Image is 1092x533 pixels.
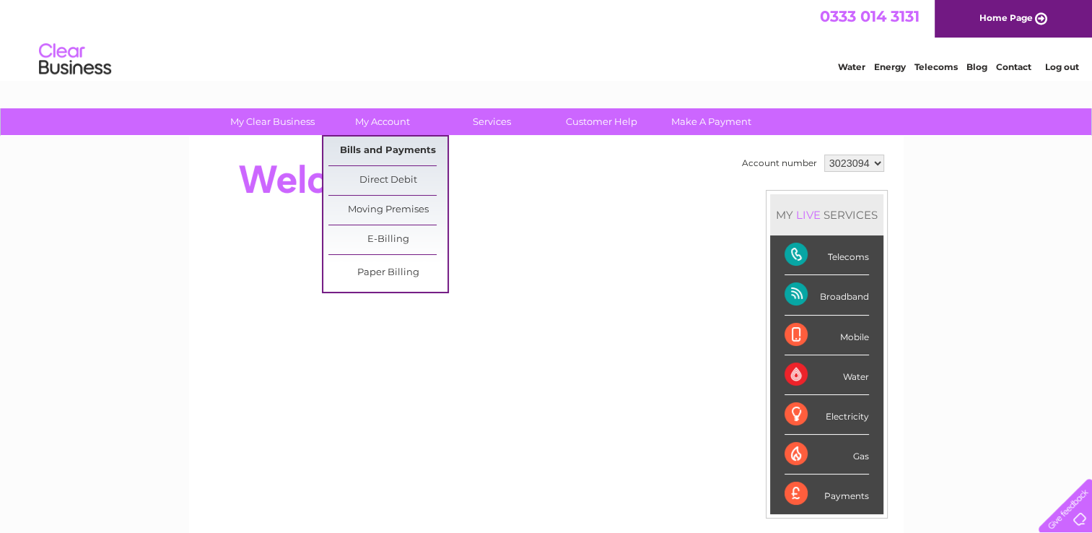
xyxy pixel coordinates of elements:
a: Water [838,61,865,72]
a: Telecoms [914,61,958,72]
a: E-Billing [328,225,447,254]
div: Water [785,355,869,395]
a: 0333 014 3131 [820,7,920,25]
a: Moving Premises [328,196,447,225]
td: Account number [738,151,821,175]
a: Blog [966,61,987,72]
a: Services [432,108,551,135]
div: Mobile [785,316,869,355]
div: Payments [785,474,869,513]
div: Gas [785,435,869,474]
div: LIVE [793,208,824,222]
div: Broadband [785,275,869,315]
div: Electricity [785,395,869,435]
div: MY SERVICES [770,194,883,235]
a: Contact [996,61,1031,72]
a: Direct Debit [328,166,447,195]
a: Bills and Payments [328,136,447,165]
a: My Account [323,108,442,135]
div: Telecoms [785,235,869,275]
img: logo.png [38,38,112,82]
a: Customer Help [542,108,661,135]
a: Make A Payment [652,108,771,135]
a: Paper Billing [328,259,447,287]
a: My Clear Business [213,108,332,135]
a: Energy [874,61,906,72]
div: Clear Business is a trading name of Verastar Limited (registered in [GEOGRAPHIC_DATA] No. 3667643... [206,8,888,70]
a: Log out [1044,61,1078,72]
